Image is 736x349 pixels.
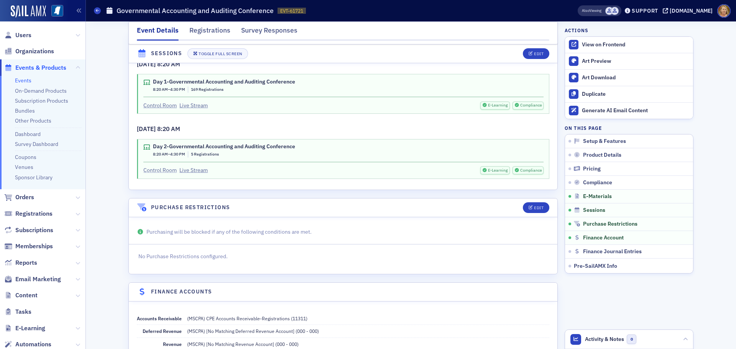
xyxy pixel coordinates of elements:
button: [DOMAIN_NAME] [663,8,715,13]
a: Content [4,291,38,300]
span: – [153,87,185,93]
a: Art Preview [565,53,693,69]
a: View on Frontend [565,37,693,53]
span: Pricing [583,165,601,172]
span: Sessions [583,207,605,214]
span: Compliance [519,167,542,174]
img: SailAMX [51,5,63,17]
a: Reports [4,259,37,267]
span: Finance Journal Entries [583,248,642,255]
span: [DATE] [137,125,157,133]
a: Venues [15,164,33,170]
a: Events & Products [4,64,66,72]
button: Toggle Full Screen [187,48,248,59]
span: Users [15,31,31,39]
span: [DATE] [137,60,157,68]
div: (MSCPA) [No Matching Deferred Revenue Account] (000 - 000) [187,328,319,334]
a: Control Room [143,102,177,110]
div: (MSCPA) [No Matching Revenue Account] (000 - 000) [187,341,299,347]
div: Generate AI Email Content [582,107,689,114]
img: SailAMX [11,5,46,18]
span: 8:20 AM [157,125,180,133]
div: Support [632,7,658,14]
span: Organizations [15,47,54,56]
a: Registrations [4,210,53,218]
div: [DOMAIN_NAME] [670,7,713,14]
div: Day 1-Governmental Accounting and Auditing Conference [153,79,295,85]
div: Art Preview [582,58,689,65]
button: Generate AI Email Content [565,102,693,119]
span: 8:20 AM [157,60,180,68]
a: Tasks [4,308,31,316]
span: Orders [15,193,34,202]
span: Finance Account [583,234,624,241]
span: Product Details [583,152,621,159]
a: Bundles [15,107,35,114]
a: Orders [4,193,34,202]
span: Accounts Receivable [137,315,182,321]
time: 8:20 AM [153,87,168,92]
span: Purchase Restrictions [583,221,637,228]
div: Toggle Full Screen [199,52,242,56]
span: Registrations [15,210,53,218]
a: Live Stream [179,102,208,110]
h4: On this page [565,125,693,131]
a: Control Room [143,166,177,174]
div: Duplicate [582,91,689,98]
h4: Finance Accounts [151,288,212,296]
span: Content [15,291,38,300]
div: Survey Responses [241,25,297,39]
a: Memberships [4,242,53,251]
span: Ellen Yarbrough [611,7,619,15]
a: Art Download [565,69,693,86]
p: Purchasing will be blocked if any of the following conditions are met. [137,228,549,236]
div: Art Download [582,74,689,81]
a: View Homepage [46,5,63,18]
a: On-Demand Products [15,87,67,94]
h4: Purchase Restrictions [151,203,230,211]
span: 0 [627,334,636,344]
a: E-Learning [4,324,45,333]
span: – [153,151,185,157]
div: Edit [534,52,544,56]
a: Subscription Products [15,97,68,104]
h4: Sessions [151,49,182,57]
span: 169 Registrations [191,87,223,92]
p: No Purchase Restrictions configured. [138,252,548,261]
span: 5 Registrations [191,151,219,157]
span: Reports [15,259,37,267]
span: Memberships [15,242,53,251]
a: Dashboard [15,131,41,138]
span: Viewing [582,8,601,13]
span: Profile [717,4,731,18]
div: Day 2-Governmental Accounting and Auditing Conference [153,143,295,150]
a: Live Stream [179,166,208,174]
button: Edit [523,202,549,213]
span: Tasks [15,308,31,316]
button: Edit [523,48,549,59]
span: Email Marketing [15,275,61,283]
span: Deferred Revenue [143,328,182,334]
span: Pre-SailAMX Info [574,262,617,269]
a: Sponsor Library [15,174,53,181]
span: EVT-61721 [280,8,303,14]
span: E-Materials [583,193,612,200]
span: Activity & Notes [585,335,624,343]
h4: Actions [565,27,588,34]
span: Compliance [583,179,612,186]
span: Events & Products [15,64,66,72]
span: E-Learning [15,324,45,333]
span: Automations [15,340,51,349]
a: Email Marketing [4,275,61,283]
a: Other Products [15,117,51,124]
time: 4:30 PM [170,87,185,92]
span: Subscriptions [15,226,53,234]
div: Registrations [189,25,230,39]
div: View on Frontend [582,41,689,48]
a: Automations [4,340,51,349]
a: Events [15,77,31,84]
a: Organizations [4,47,54,56]
a: Users [4,31,31,39]
div: Event Details [137,25,179,41]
